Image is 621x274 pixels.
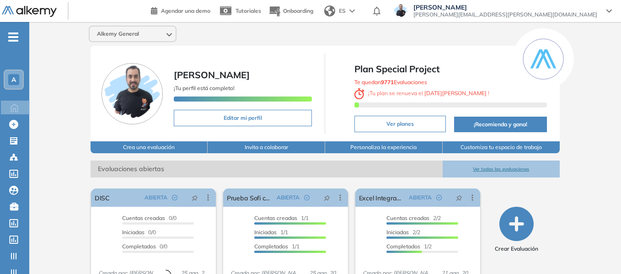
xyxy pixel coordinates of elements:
span: ES [339,7,346,15]
span: [PERSON_NAME] [413,4,597,11]
button: Crear Evaluación [495,207,538,253]
span: Plan Special Project [354,62,547,76]
span: 2/2 [386,215,441,221]
span: 0/0 [122,229,156,236]
span: 1/1 [254,243,300,250]
b: [DATE][PERSON_NAME] [423,90,488,97]
span: ¡ Tu plan se renueva el ! [354,90,489,97]
span: Agendar una demo [161,7,210,14]
span: ABIERTA [145,193,167,202]
span: 2/2 [386,229,420,236]
span: pushpin [324,194,330,201]
button: pushpin [185,190,205,205]
img: Logo [2,6,57,17]
span: A [11,76,16,83]
i: - [8,36,18,38]
span: ABIERTA [409,193,432,202]
span: pushpin [456,194,462,201]
b: 9771 [381,79,394,86]
span: Te quedan Evaluaciones [354,79,427,86]
span: Crear Evaluación [495,245,538,253]
a: Excel Integrador [359,188,405,207]
span: ABIERTA [277,193,300,202]
a: Agendar una demo [151,5,210,16]
span: 1/1 [254,215,309,221]
span: Onboarding [283,7,313,14]
span: Iniciadas [254,229,277,236]
span: 1/1 [254,229,288,236]
button: Ver planes [354,116,446,132]
button: Onboarding [268,1,313,21]
span: pushpin [192,194,198,201]
span: Iniciadas [386,229,409,236]
span: Cuentas creadas [122,215,165,221]
button: pushpin [449,190,469,205]
span: Cuentas creadas [254,215,297,221]
span: 0/0 [122,243,167,250]
span: Completados [386,243,420,250]
span: Evaluaciones abiertas [91,161,443,177]
span: Iniciadas [122,229,145,236]
img: world [324,5,335,16]
img: arrow [349,9,355,13]
button: pushpin [317,190,337,205]
iframe: Chat Widget [575,230,621,274]
a: Prueba Sofi consigna larga [227,188,273,207]
span: Alkemy General [97,30,139,38]
span: 0/0 [122,215,177,221]
span: check-circle [172,195,177,200]
span: Completados [254,243,288,250]
button: ¡Recomienda y gana! [454,117,547,132]
span: Tutoriales [236,7,261,14]
span: [PERSON_NAME] [174,69,250,81]
div: Widget de chat [575,230,621,274]
img: clock-svg [354,88,364,99]
button: Crea una evaluación [91,141,208,153]
button: Personaliza la experiencia [325,141,443,153]
span: ¡Tu perfil está completo! [174,85,235,91]
img: Foto de perfil [102,63,163,124]
span: Cuentas creadas [386,215,429,221]
span: check-circle [304,195,310,200]
button: Customiza tu espacio de trabajo [443,141,560,153]
span: [PERSON_NAME][EMAIL_ADDRESS][PERSON_NAME][DOMAIN_NAME] [413,11,597,18]
span: check-circle [436,195,442,200]
span: Completados [122,243,156,250]
span: 1/2 [386,243,432,250]
button: Invita a colaborar [208,141,325,153]
a: DISC [95,188,110,207]
button: Ver todas las evaluaciones [443,161,560,177]
button: Editar mi perfil [174,110,312,126]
